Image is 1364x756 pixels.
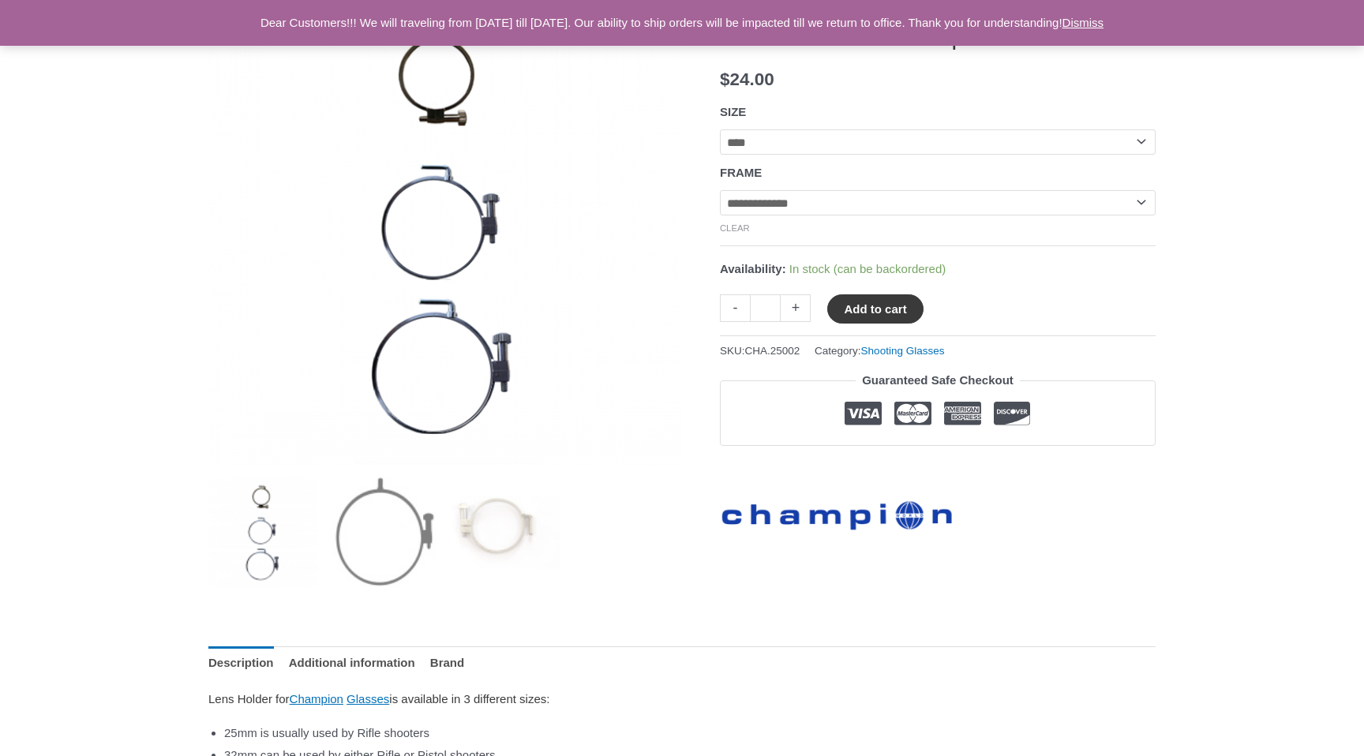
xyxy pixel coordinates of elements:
[745,345,800,357] span: CHA.25002
[430,646,464,680] a: Brand
[208,477,318,587] img: Lens Holder for Champion Glasses
[856,369,1020,391] legend: Guaranteed Safe Checkout
[720,166,762,179] label: FRAME
[720,69,730,89] span: $
[1062,16,1104,29] a: Dismiss
[290,692,343,705] a: Champion
[750,294,781,322] input: Product quantity
[815,341,944,361] span: Category:
[720,294,750,322] a: -
[208,692,1156,707] h6: Lens Holder for is available in 3 different sizes:
[827,294,923,324] button: Add to cart
[720,458,1156,477] iframe: Customer reviews powered by Trustpilot
[720,105,746,118] label: SIZE
[720,223,750,233] a: Clear options
[861,345,945,357] a: Shooting Glasses
[224,722,1156,744] li: 25mm is usually used by Rifle shooters
[208,646,274,680] a: Description
[289,646,415,680] a: Additional information
[781,294,811,322] a: +
[720,341,800,361] span: SKU:
[720,262,786,275] span: Availability:
[789,262,946,275] span: In stock (can be backordered)
[452,477,561,587] img: Lens Holder for Champion Glasses - Image 3
[720,488,957,533] a: Champion
[720,69,774,89] bdi: 24.00
[347,692,389,705] a: Glasses
[330,477,440,587] img: Lens Holder for Champion Glasses - Image 2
